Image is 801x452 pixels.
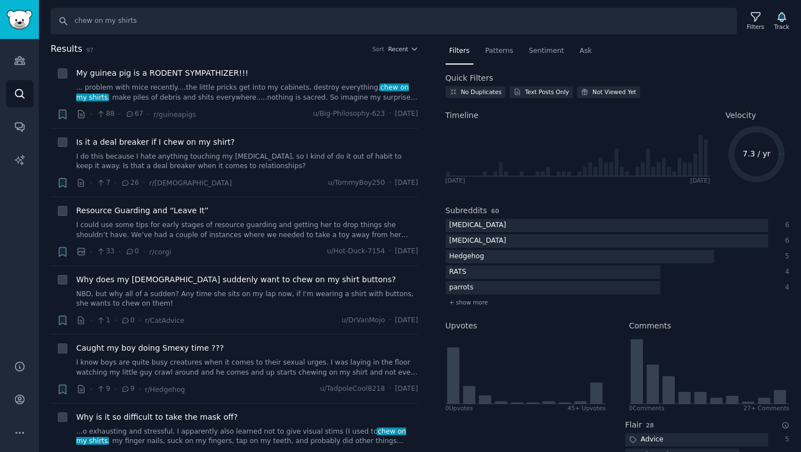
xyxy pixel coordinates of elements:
[320,384,385,394] span: u/TadpoleCool8218
[96,316,110,326] span: 1
[629,404,665,412] div: 0 Comment s
[446,234,510,248] div: [MEDICAL_DATA]
[90,177,92,189] span: ·
[96,109,115,119] span: 88
[449,298,488,306] span: + show more
[145,317,184,325] span: r/CatAdvice
[580,46,592,56] span: Ask
[342,316,385,326] span: u/DrVanMojo
[96,247,115,257] span: 33
[139,315,141,326] span: ·
[51,42,82,56] span: Results
[76,342,224,354] a: Caught my boy doing Smexy time ???
[446,72,493,84] h2: Quick Filters
[388,45,408,53] span: Recent
[76,358,418,377] a: I know boys are quite busy creatures when it comes to their sexual urges. I was laying in the flo...
[461,88,502,96] div: No Duplicates
[96,178,110,188] span: 7
[76,136,235,148] a: Is it a deal breaker if I chew on my shirt?
[76,152,418,171] a: I do this because I hate anything touching my [MEDICAL_DATA], so I kind of do it out of habit to ...
[125,109,144,119] span: 67
[327,247,385,257] span: u/Hot-Duck-7154
[491,208,500,214] span: 60
[446,110,479,121] span: Timeline
[90,384,92,395] span: ·
[86,47,93,53] span: 97
[625,433,667,447] div: Advice
[328,178,385,188] span: u/TommyBoy250
[76,274,396,286] span: Why does my [DEMOGRAPHIC_DATA] suddenly want to chew on my shirt buttons?
[395,316,418,326] span: [DATE]
[121,384,135,394] span: 9
[389,109,391,119] span: ·
[485,46,513,56] span: Patterns
[76,205,209,217] a: Resource Guarding and “Leave It”
[145,386,185,394] span: r/Hedgehog
[90,246,92,258] span: ·
[388,45,418,53] button: Recent
[747,23,764,31] div: Filters
[121,178,139,188] span: 26
[76,411,238,423] a: Why is it so difficult to take the mask off?
[149,248,171,256] span: r/corgi
[780,220,790,230] div: 6
[51,8,737,35] input: Search Keyword
[395,247,418,257] span: [DATE]
[446,205,487,217] h2: Subreddits
[114,384,116,395] span: ·
[313,109,385,119] span: u/Big-Philosophy-623
[743,149,770,158] text: 7.3 / yr
[76,67,248,79] a: My guinea pig is a RODENT SYMPATHIZER!!!
[76,83,409,101] span: chew on my shirts
[780,236,790,246] div: 6
[114,177,116,189] span: ·
[96,384,110,394] span: 9
[449,46,470,56] span: Filters
[446,176,466,184] div: [DATE]
[143,246,145,258] span: ·
[125,247,139,257] span: 0
[154,111,196,119] span: r/guineapigs
[389,316,391,326] span: ·
[446,320,477,332] h2: Upvotes
[446,250,488,264] div: Hedgehog
[118,246,121,258] span: ·
[525,88,569,96] div: Text Posts Only
[90,109,92,120] span: ·
[76,83,418,102] a: ... problem with mice recently....the little pricks get into my cabinets, destroy everything,chew...
[770,9,793,33] button: Track
[76,427,418,446] a: ...o exhausting and stressful. I apparently also learned not to give visual stims (I used tochew ...
[118,109,121,120] span: ·
[76,289,418,309] a: NBD, but why all of a sudden? Any time she sits on my lap now, if I'm wearing a shirt with button...
[446,219,510,233] div: [MEDICAL_DATA]
[143,177,145,189] span: ·
[372,45,384,53] div: Sort
[389,384,391,394] span: ·
[780,267,790,277] div: 4
[7,10,32,30] img: GummySearch logo
[76,220,418,240] a: I could use some tips for early stages of resource guarding and getting her to drop things she sh...
[780,283,790,293] div: 4
[625,419,642,431] h2: Flair
[446,404,473,412] div: 0 Upvote s
[780,252,790,262] div: 5
[114,315,116,326] span: ·
[446,281,478,295] div: parrots
[646,422,654,429] span: 28
[529,46,564,56] span: Sentiment
[149,179,231,187] span: r/[DEMOGRAPHIC_DATA]
[690,176,710,184] div: [DATE]
[592,88,636,96] div: Not Viewed Yet
[395,178,418,188] span: [DATE]
[780,435,790,445] div: 5
[389,247,391,257] span: ·
[629,320,671,332] h2: Comments
[139,384,141,395] span: ·
[395,109,418,119] span: [DATE]
[90,315,92,326] span: ·
[725,110,756,121] span: Velocity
